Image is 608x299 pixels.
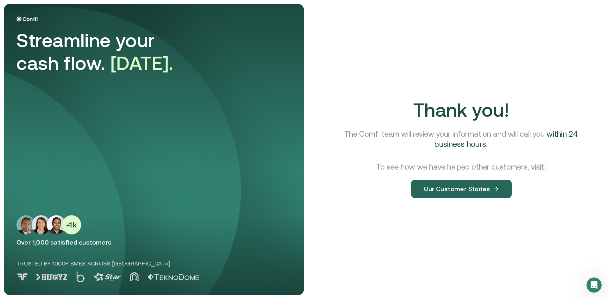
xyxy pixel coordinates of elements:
img: Logo 3 [94,273,121,281]
button: Our Customer Stories [411,180,512,198]
p: Over 1,000 satisfied customers [16,238,291,246]
a: Our Customer Stories [411,172,512,198]
div: Streamline your cash flow. [16,29,194,75]
span: within 24 business hours. [434,130,578,148]
img: Logo 0 [16,273,28,281]
span: [DATE]. [111,52,174,74]
img: Logo [16,16,38,22]
p: Trusted by 1000+ SMEs across [GEOGRAPHIC_DATA] [16,259,225,268]
iframe: Intercom live chat [586,277,602,293]
img: Logo 1 [36,274,67,280]
p: The Comfi team will review your information and will call you [336,129,586,149]
img: Logo 4 [130,272,139,281]
p: To see how we have helped other customers, visit: [376,162,546,172]
img: Logo 5 [148,274,199,280]
span: Thank you! [413,99,509,121]
img: Logo 2 [76,271,85,282]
